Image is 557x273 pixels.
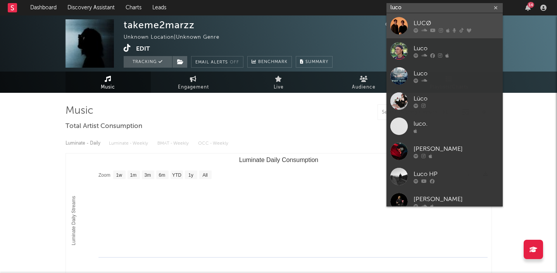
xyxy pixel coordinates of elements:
text: All [202,172,207,178]
text: Luminate Daily Streams [71,196,76,245]
div: [PERSON_NAME] [414,144,499,154]
div: LUCØ [414,19,499,28]
div: Luco [414,44,499,53]
text: 6m [159,172,165,178]
button: Summary [296,56,333,68]
span: Engagement [178,83,209,92]
div: 14 [528,2,534,8]
text: 1y [188,172,193,178]
span: Summary [305,60,328,64]
a: Benchmark [247,56,292,68]
span: Music [101,83,115,92]
a: Audience [321,72,407,93]
a: Engagement [151,72,236,93]
a: Luco [386,63,503,89]
input: Search by song name or URL [378,109,460,116]
div: Luco [414,69,499,78]
button: Tracking [124,56,172,68]
div: Lüco [414,94,499,103]
div: Unknown Location | Unknown Genre [124,33,228,42]
span: Total Artist Consumption [66,122,142,131]
a: LUCØ [386,13,503,38]
a: luco. [386,114,503,139]
span: Benchmark [258,58,288,67]
a: [PERSON_NAME] [386,189,503,214]
input: Search for artists [386,3,503,13]
text: 3m [144,172,151,178]
text: Luminate Daily Consumption [239,157,318,163]
button: Edit [136,44,150,54]
a: Music [66,72,151,93]
div: luco. [414,119,499,128]
a: Live [236,72,321,93]
a: Lüco [386,89,503,114]
text: 1m [130,172,136,178]
a: Luco HP [386,164,503,189]
span: Live [274,83,284,92]
button: Email AlertsOff [191,56,243,68]
span: Audience [352,83,376,92]
a: Luco [386,38,503,63]
div: takeme2marzz [124,19,195,31]
a: [PERSON_NAME] [386,139,503,164]
span: 4,872 [385,21,409,26]
text: Zoom [98,172,110,178]
text: YTD [172,172,181,178]
button: 14 [525,5,531,11]
text: 1w [116,172,122,178]
div: [PERSON_NAME] [414,195,499,204]
em: Off [230,60,239,65]
div: Luco HP [414,169,499,179]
